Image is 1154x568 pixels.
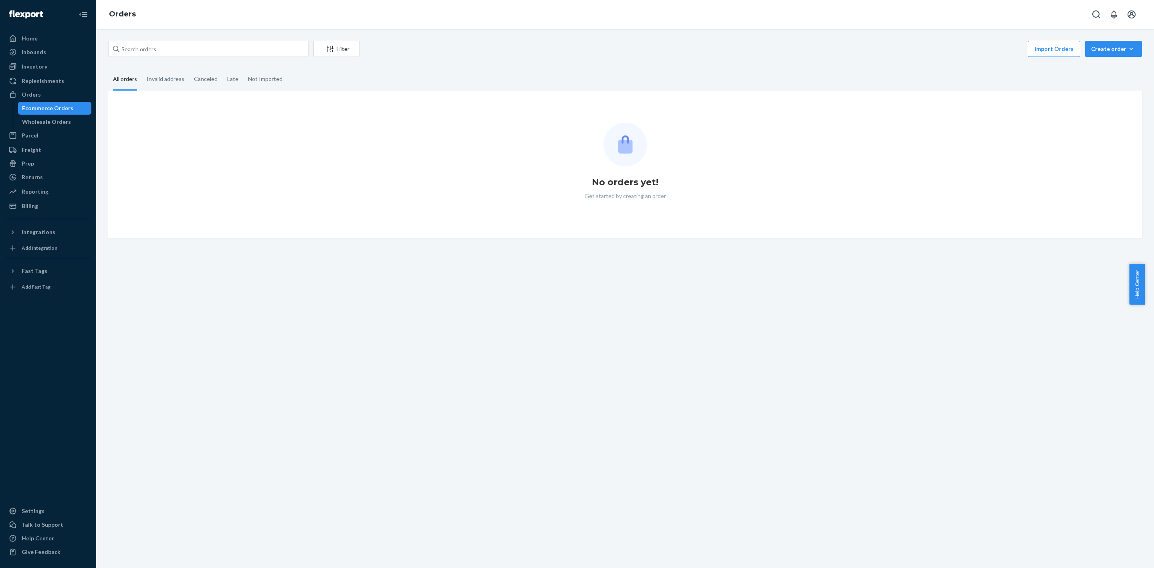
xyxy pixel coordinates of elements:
button: Open Search Box [1088,6,1104,22]
div: Parcel [22,131,38,139]
a: Add Integration [5,242,91,255]
div: Talk to Support [22,521,63,529]
span: Support [5,6,34,13]
img: Empty list [603,123,647,166]
button: Give Feedback [5,546,91,558]
div: Invalid address [147,69,184,89]
div: Inventory [22,63,47,71]
div: Ecommerce Orders [22,104,73,112]
div: Wholesale Orders [22,118,71,126]
a: Ecommerce Orders [18,102,92,115]
div: Not Imported [248,69,282,89]
button: Import Orders [1028,41,1080,57]
div: Returns [22,173,43,181]
input: Search orders [108,41,309,57]
div: Freight [22,146,41,154]
a: Wholesale Orders [18,115,92,128]
button: Open account menu [1124,6,1140,22]
div: Integrations [22,228,55,236]
a: Orders [109,10,136,18]
a: Replenishments [5,75,91,87]
button: Create order [1085,41,1142,57]
button: Help Center [1129,264,1145,305]
a: Returns [5,171,91,184]
a: Help Center [5,532,91,545]
p: Get started by creating an order [585,192,666,200]
button: Open notifications [1106,6,1122,22]
div: Late [227,69,238,89]
div: Home [22,34,38,42]
div: Help Center [22,534,54,542]
a: Inventory [5,60,91,73]
a: Billing [5,200,91,212]
a: Reporting [5,185,91,198]
div: Create order [1091,45,1136,53]
a: Home [5,32,91,45]
a: Add Fast Tag [5,281,91,293]
div: Add Fast Tag [22,283,50,290]
div: Replenishments [22,77,64,85]
button: Integrations [5,226,91,239]
a: Prep [5,157,91,170]
div: Orders [22,91,41,99]
div: Prep [22,160,34,168]
div: Inbounds [22,48,46,56]
a: Parcel [5,129,91,142]
button: Fast Tags [5,265,91,277]
div: Reporting [22,188,48,196]
h1: No orders yet! [592,176,658,189]
div: Fast Tags [22,267,47,275]
button: Filter [313,41,360,57]
div: Settings [22,507,44,515]
img: Flexport logo [9,10,43,18]
div: Give Feedback [22,548,61,556]
a: Inbounds [5,46,91,59]
a: Orders [5,88,91,101]
div: Billing [22,202,38,210]
div: All orders [113,69,137,91]
button: Talk to Support [5,518,91,531]
div: Add Integration [22,245,57,251]
button: Close Navigation [75,6,91,22]
a: Settings [5,505,91,517]
a: Freight [5,144,91,156]
div: Filter [314,45,359,53]
ol: breadcrumbs [103,3,142,26]
div: Canceled [194,69,218,89]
